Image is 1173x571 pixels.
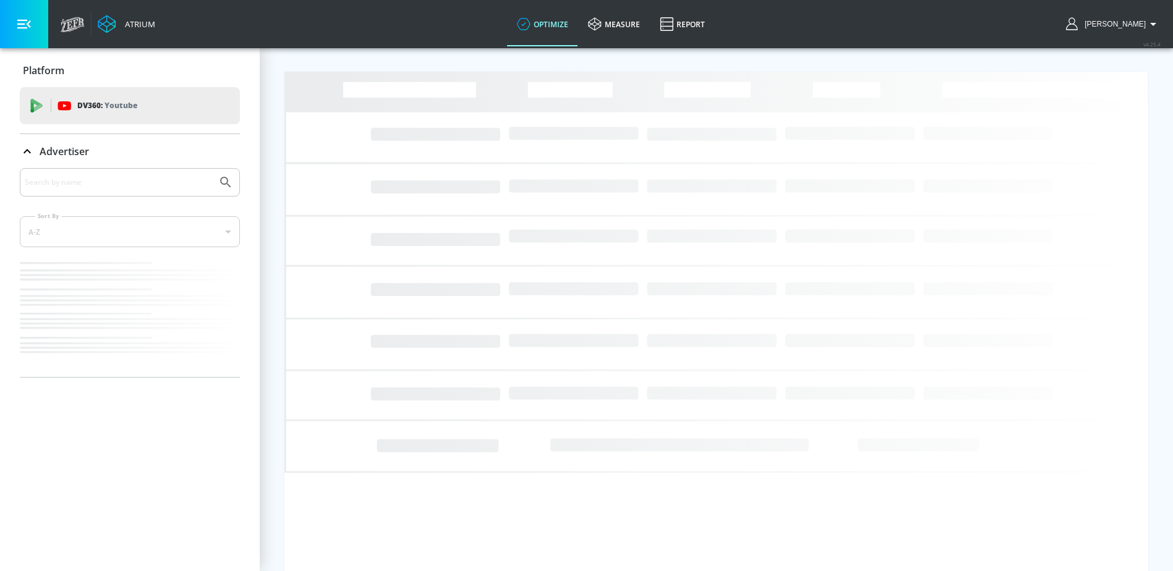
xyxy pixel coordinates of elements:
[20,87,240,124] div: DV360: Youtube
[1080,20,1146,28] span: login as: nathan.antony@essencemediacom.com
[35,212,62,220] label: Sort By
[25,174,212,190] input: Search by name
[1066,17,1161,32] button: [PERSON_NAME]
[20,53,240,88] div: Platform
[20,216,240,247] div: A-Z
[23,64,64,77] p: Platform
[98,15,155,33] a: Atrium
[650,2,715,46] a: Report
[120,19,155,30] div: Atrium
[40,145,89,158] p: Advertiser
[1143,41,1161,48] span: v 4.25.4
[20,134,240,169] div: Advertiser
[578,2,650,46] a: measure
[507,2,578,46] a: optimize
[77,99,137,112] p: DV360:
[20,257,240,377] nav: list of Advertiser
[105,99,137,112] p: Youtube
[20,168,240,377] div: Advertiser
